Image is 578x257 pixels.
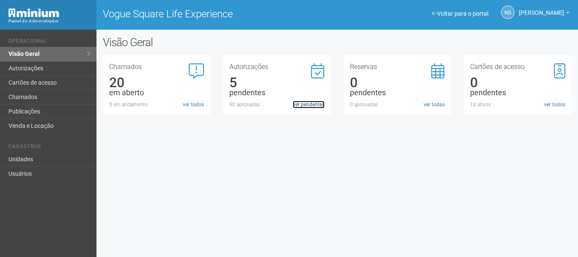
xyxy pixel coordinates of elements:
[229,89,325,97] div: pendentes
[350,89,445,97] div: pendentes
[350,79,445,86] div: 0
[519,1,564,16] span: Nicolle Silva
[470,89,565,97] div: pendentes
[8,17,90,25] div: Painel do Administrador
[470,64,565,70] h3: Cartões de acesso
[229,64,325,70] h3: Autorizações
[109,89,204,97] div: em aberto
[8,38,90,47] li: Operacional
[470,79,565,86] div: 0
[183,101,204,108] a: ver todos
[424,101,445,108] a: ver todas
[293,101,325,108] a: ver pendentes
[103,8,331,19] h1: Vogue Square Life Experience
[501,6,515,19] a: NS
[470,101,565,108] div: 18 ativos
[229,101,325,108] div: 90 aprovadas
[103,36,291,49] h2: Visão Geral
[432,10,488,17] a: Voltar para o portal
[8,144,90,152] li: Cadastros
[519,11,570,17] a: [PERSON_NAME]
[109,64,204,70] h3: Chamados
[109,101,204,108] div: 5 em andamento
[350,101,445,108] div: 0 aprovadas
[350,64,445,70] h3: Reservas
[544,101,565,108] a: ver todos
[229,79,325,86] div: 5
[109,79,204,86] div: 20
[8,8,59,17] img: Minium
